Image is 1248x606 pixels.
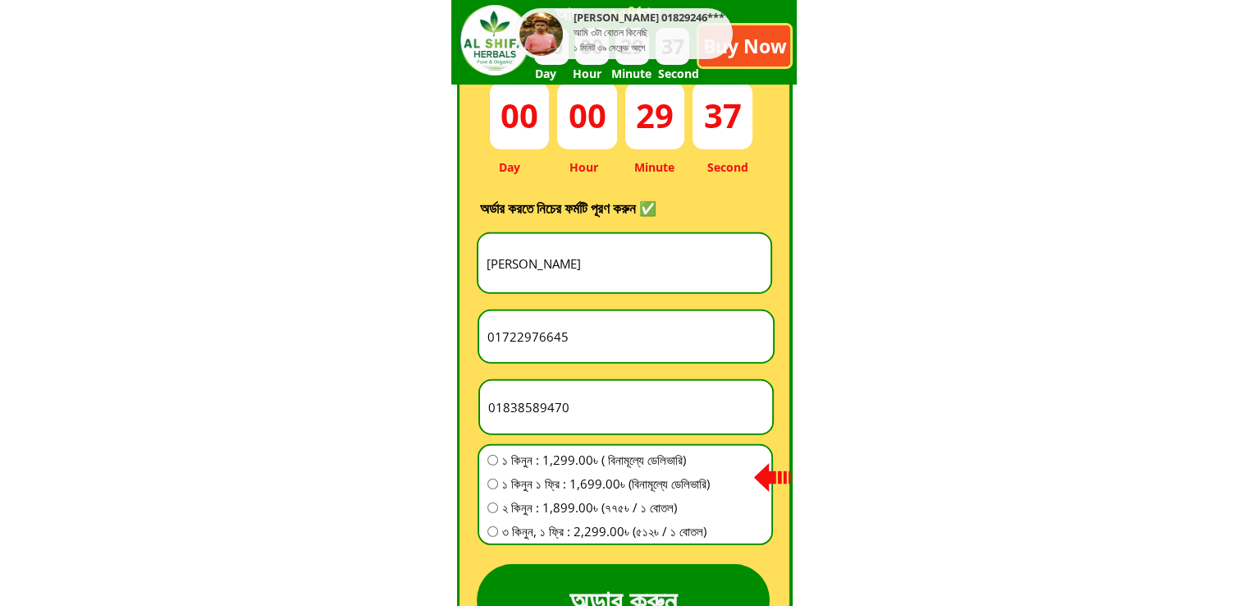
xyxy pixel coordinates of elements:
[574,12,729,26] div: [PERSON_NAME] 01829246***
[482,234,766,292] input: আপনার নাম লিখুন *
[574,26,729,40] div: আমি ৩টা বোতল কিনেছি
[483,311,769,362] input: সম্পূর্ণ ঠিকানা বিবরণ *
[502,498,710,517] span: ২ কিনুন : 1,899.00৳ (৭৭৫৳ / ১ বোতল)
[484,381,768,434] input: আপনার মোবাইল নাম্বার *
[534,65,761,83] h3: Day Hour Minute Second
[574,40,645,55] div: ১ মিনিট ৩৯ সেকেন্ড আগে
[699,25,790,67] p: Buy Now
[502,474,710,494] span: ১ কিনুন ১ ফ্রি : 1,699.00৳ (বিনামূল্যে ডেলিভারি)
[499,158,757,177] h3: Day Hour Minute Second
[502,450,710,470] span: ১ কিনুন : 1,299.00৳ ( বিনামূল্যে ডেলিভারি)
[502,521,710,541] span: ৩ কিনুন, ১ ফ্রি : 2,299.00৳ (৫১২৳ / ১ বোতল)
